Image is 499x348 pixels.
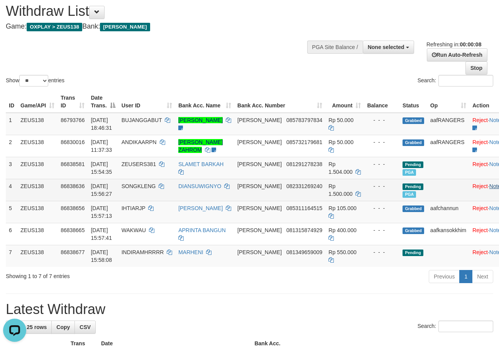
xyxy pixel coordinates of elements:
[3,3,26,26] button: Open LiveChat chat widget
[368,44,404,50] span: None selected
[122,117,162,123] span: BUJANGGABUT
[427,48,487,61] a: Run Auto-Refresh
[286,161,322,167] span: Copy 081291278238 to clipboard
[429,270,460,283] a: Previous
[472,117,488,123] a: Reject
[427,135,469,157] td: aafRANGERS
[237,183,282,189] span: [PERSON_NAME]
[237,161,282,167] span: [PERSON_NAME]
[237,139,282,145] span: [PERSON_NAME]
[17,135,58,157] td: ZEUS138
[6,113,17,135] td: 1
[6,3,325,19] h1: Withdraw List
[286,183,322,189] span: Copy 082331269240 to clipboard
[27,23,82,31] span: OXPLAY > ZEUS138
[403,183,423,190] span: Pending
[17,157,58,179] td: ZEUS138
[328,139,354,145] span: Rp 50.000
[459,270,472,283] a: 1
[328,205,356,211] span: Rp 105.000
[328,227,356,233] span: Rp 400.000
[17,91,58,113] th: Game/API: activate to sort column ascending
[178,117,223,123] a: [PERSON_NAME]
[472,183,488,189] a: Reject
[403,205,424,212] span: Grabbed
[91,117,112,131] span: [DATE] 18:46:31
[122,183,156,189] span: SONGKLENG
[472,249,488,255] a: Reject
[286,249,322,255] span: Copy 081349659009 to clipboard
[122,161,156,167] span: ZEUSERS381
[399,91,427,113] th: Status
[51,321,75,334] a: Copy
[328,183,352,197] span: Rp 1.500.000
[17,179,58,201] td: ZEUS138
[100,23,150,31] span: [PERSON_NAME]
[61,161,85,167] span: 86838581
[6,91,17,113] th: ID
[61,183,85,189] span: 86838636
[472,227,488,233] a: Reject
[178,161,223,167] a: SLAMET BARKAH
[91,205,112,219] span: [DATE] 15:57:13
[237,249,282,255] span: [PERSON_NAME]
[286,117,322,123] span: Copy 085783797834 to clipboard
[472,270,493,283] a: Next
[427,201,469,223] td: aafchannun
[91,227,112,241] span: [DATE] 15:57:41
[367,248,396,256] div: - - -
[17,113,58,135] td: ZEUS138
[403,139,424,146] span: Grabbed
[6,23,325,31] h4: Game: Bank:
[367,226,396,234] div: - - -
[80,324,91,330] span: CSV
[460,41,481,48] strong: 00:00:08
[472,205,488,211] a: Reject
[286,227,322,233] span: Copy 081315874929 to clipboard
[328,161,352,175] span: Rp 1.504.000
[427,223,469,245] td: aafkansokkhim
[367,116,396,124] div: - - -
[91,183,112,197] span: [DATE] 15:56:27
[6,201,17,223] td: 5
[438,321,493,332] input: Search:
[17,223,58,245] td: ZEUS138
[403,227,424,234] span: Grabbed
[6,135,17,157] td: 2
[58,91,88,113] th: Trans ID: activate to sort column ascending
[286,205,322,211] span: Copy 085311164515 to clipboard
[465,61,487,75] a: Stop
[472,139,488,145] a: Reject
[418,321,493,332] label: Search:
[61,205,85,211] span: 86838656
[178,183,221,189] a: DIANSUWIGNYO
[234,91,325,113] th: Bank Acc. Number: activate to sort column ascending
[426,41,481,48] span: Refreshing in:
[61,227,85,233] span: 86838665
[367,160,396,168] div: - - -
[427,91,469,113] th: Op: activate to sort column ascending
[17,201,58,223] td: ZEUS138
[6,269,202,280] div: Showing 1 to 7 of 7 entries
[61,249,85,255] span: 86838677
[367,182,396,190] div: - - -
[438,75,493,87] input: Search:
[286,139,322,145] span: Copy 085732179681 to clipboard
[237,117,282,123] span: [PERSON_NAME]
[403,250,423,256] span: Pending
[403,117,424,124] span: Grabbed
[122,139,157,145] span: ANDIKAARPN
[6,75,64,87] label: Show entries
[6,157,17,179] td: 3
[364,91,399,113] th: Balance
[237,205,282,211] span: [PERSON_NAME]
[56,324,70,330] span: Copy
[325,91,364,113] th: Amount: activate to sort column ascending
[6,302,493,317] h1: Latest Withdraw
[61,139,85,145] span: 86830016
[122,249,164,255] span: INDIRAMHRRRR
[403,161,423,168] span: Pending
[122,205,145,211] span: IHTIARJP
[19,75,48,87] select: Showentries
[91,161,112,175] span: [DATE] 15:54:35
